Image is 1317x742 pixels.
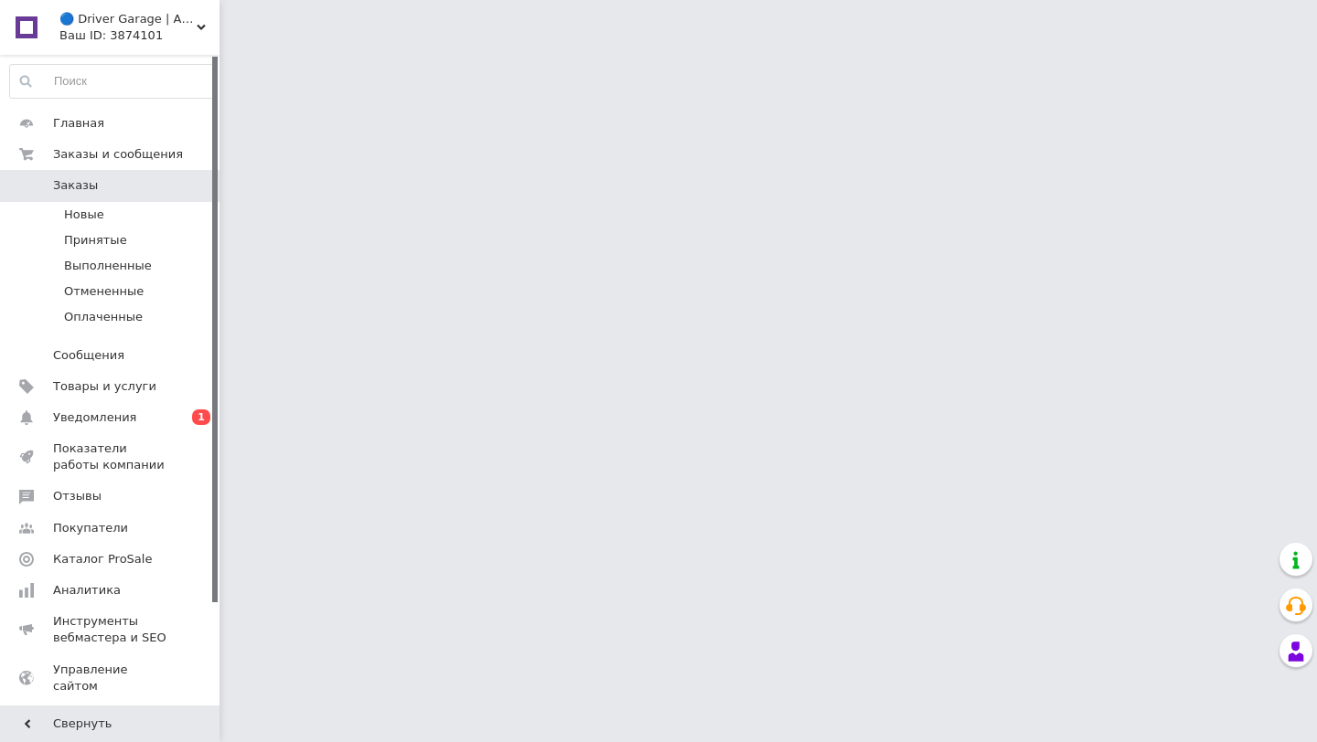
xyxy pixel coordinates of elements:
span: Заказы и сообщения [53,146,183,163]
span: Показатели работы компании [53,440,169,473]
span: Инструменты вебмастера и SEO [53,613,169,646]
span: Новые [64,207,104,223]
span: Аналитика [53,582,121,599]
span: Сообщения [53,347,124,364]
div: Ваш ID: 3874101 [59,27,219,44]
span: Выполненные [64,258,152,274]
span: Принятые [64,232,127,249]
span: Отзывы [53,488,102,504]
span: Товары и услуги [53,378,156,395]
span: 🔵 Driver Garage | Автотовары для тюнинга [59,11,197,27]
span: Отмененные [64,283,144,300]
span: Управление сайтом [53,662,169,694]
span: Оплаченные [64,309,143,325]
span: Покупатели [53,520,128,536]
span: Главная [53,115,104,132]
span: Каталог ProSale [53,551,152,567]
span: 1 [192,409,210,425]
input: Поиск [10,65,215,98]
span: Уведомления [53,409,136,426]
span: Заказы [53,177,98,194]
